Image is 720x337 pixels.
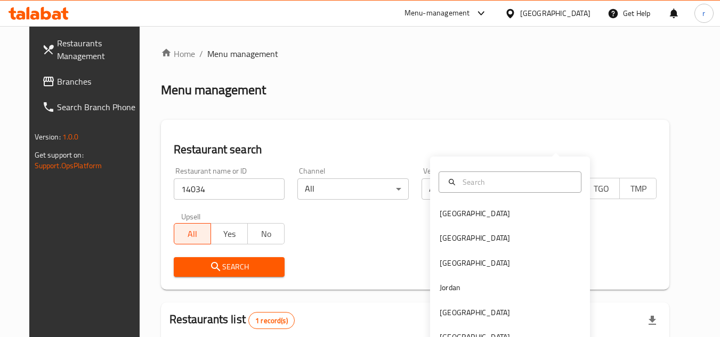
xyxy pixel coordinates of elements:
[62,130,79,144] span: 1.0.0
[440,208,510,219] div: [GEOGRAPHIC_DATA]
[174,178,285,200] input: Search for restaurant name or ID..
[405,7,470,20] div: Menu-management
[440,282,460,293] div: Jordan
[161,81,266,98] h2: Menu management
[34,69,150,94] a: Branches
[35,130,61,144] span: Version:
[583,178,620,199] button: TGO
[702,7,705,19] span: r
[57,101,141,113] span: Search Branch Phone
[624,181,652,196] span: TMP
[297,178,409,200] div: All
[199,47,203,60] li: /
[35,159,102,172] a: Support.OpsPlatform
[587,181,616,196] span: TGO
[34,30,150,69] a: Restaurants Management
[35,148,84,162] span: Get support on:
[169,311,295,329] h2: Restaurants list
[248,312,295,329] div: Total records count
[174,223,211,244] button: All
[422,178,533,200] div: All
[440,307,510,318] div: [GEOGRAPHIC_DATA]
[247,223,285,244] button: No
[211,223,248,244] button: Yes
[215,226,244,242] span: Yes
[34,94,150,120] a: Search Branch Phone
[252,226,280,242] span: No
[520,7,590,19] div: [GEOGRAPHIC_DATA]
[440,232,510,244] div: [GEOGRAPHIC_DATA]
[57,75,141,88] span: Branches
[182,260,277,274] span: Search
[619,178,657,199] button: TMP
[181,212,201,220] label: Upsell
[174,142,657,158] h2: Restaurant search
[161,47,195,60] a: Home
[440,257,510,269] div: [GEOGRAPHIC_DATA]
[161,47,670,60] nav: breadcrumb
[640,308,665,333] div: Export file
[57,37,141,62] span: Restaurants Management
[179,226,207,242] span: All
[458,176,575,188] input: Search
[249,316,294,326] span: 1 record(s)
[174,257,285,277] button: Search
[207,47,278,60] span: Menu management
